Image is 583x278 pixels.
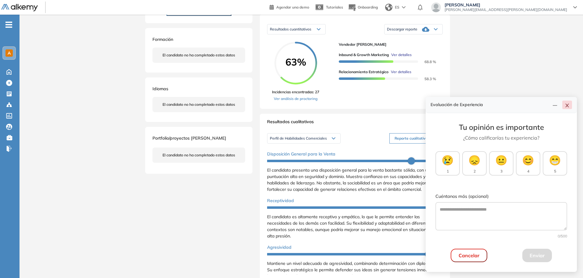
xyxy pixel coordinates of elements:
span: ES [395,5,399,10]
img: world [385,4,392,11]
button: Ver detalles [389,52,412,58]
span: Idiomas [152,86,168,91]
span: 63% [274,57,317,67]
button: Cancelar [451,249,487,262]
span: Vendedor [PERSON_NAME] [339,42,438,47]
img: arrow [402,6,406,9]
span: Descargar reporte [387,27,417,32]
span: [PERSON_NAME] [445,2,567,7]
a: Ver análisis de proctoring [272,96,319,102]
span: Tutoriales [326,5,343,9]
span: 4 [527,169,529,174]
button: 😁5 [543,151,567,176]
span: A [8,51,11,55]
span: El candidato presenta una disposición general para la venta bastante sólida, con una puntuación a... [267,167,440,192]
h3: Tu opinión es importante [435,123,567,132]
span: Receptividad [267,198,294,204]
div: 0 /500 [435,233,567,239]
span: line [553,103,557,108]
span: Incidencias encontradas: 27 [272,89,319,95]
span: 1 [447,169,449,174]
span: 😁 [549,153,561,167]
img: Logo [1,4,38,12]
span: 58.3 % [417,77,436,81]
span: Disposición General para la Venta [267,151,335,157]
a: Agendar una demo [270,3,309,10]
span: Agresividad [267,244,291,251]
span: close [565,103,570,108]
span: 😞 [468,153,481,167]
span: El candidato no ha completado estos datos [163,52,235,58]
span: 😐 [495,153,507,167]
span: Inbound & Growth Marketing [339,52,389,58]
span: 😊 [522,153,534,167]
span: El candidato es altamente receptivo y empático, lo que le permite entender las necesidades de los... [267,214,437,239]
button: 😐3 [489,151,513,176]
button: Onboarding [348,1,378,14]
span: 3 [500,169,503,174]
i: - [5,24,12,25]
span: Perfil de Habilidades Comerciales [270,136,327,141]
span: Resultados cuantitativos [270,27,311,31]
span: El candidato no ha completado estos datos [163,102,235,107]
p: ¿Cómo calificarías tu experiencia? [435,134,567,141]
button: 😢1 [435,151,460,176]
span: Portfolio/proyectos [PERSON_NAME] [152,135,226,141]
button: Ver detalles [388,69,411,75]
span: 2 [474,169,476,174]
span: Onboarding [358,5,378,9]
button: Reporte cualitativo [389,133,443,144]
button: 😞2 [462,151,487,176]
span: Formación [152,37,173,42]
h4: Evaluación de Experiencia [431,102,550,107]
button: Enviar [522,249,552,262]
span: El candidato no ha completado estos datos [163,152,235,158]
button: close [562,101,572,109]
span: Relacionamiento Estratégico [339,69,388,75]
button: 😊4 [516,151,540,176]
span: [PERSON_NAME][EMAIL_ADDRESS][PERSON_NAME][DOMAIN_NAME] [445,7,567,12]
span: Ver detalles [391,69,411,75]
span: Reporte cualitativo [395,136,428,141]
span: 5 [554,169,556,174]
button: line [550,101,560,109]
span: 68.8 % [417,59,436,64]
span: Agendar una demo [276,5,309,9]
span: Resultados cualitativos [267,119,314,128]
span: 😢 [442,153,454,167]
span: Ver detalles [391,52,412,58]
label: Cuéntanos más (opcional) [435,193,567,200]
